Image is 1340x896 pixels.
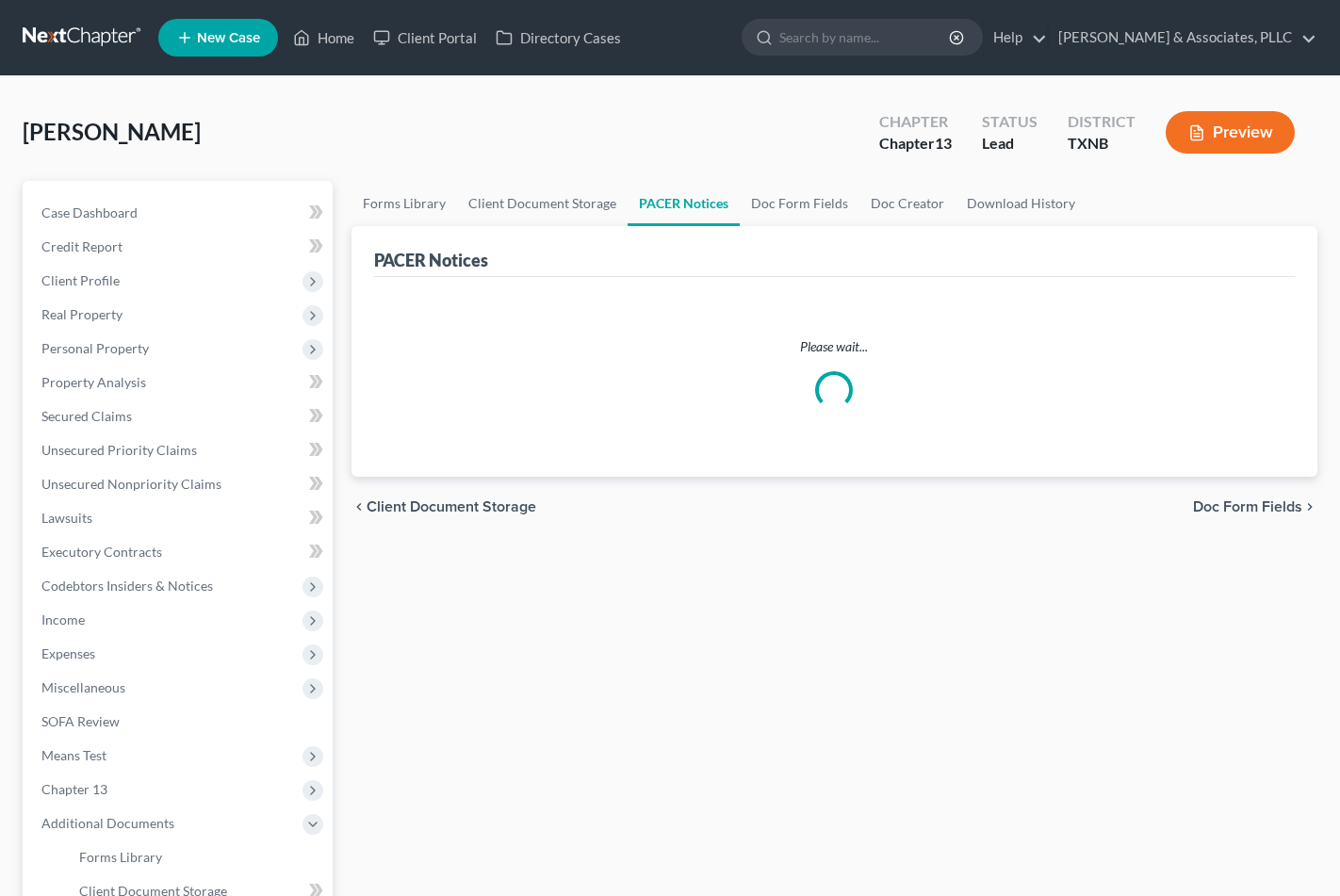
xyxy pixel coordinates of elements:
a: Secured Claims [26,399,333,433]
span: Doc Form Fields [1193,499,1302,514]
span: Forms Library [79,849,162,865]
span: Additional Documents [41,815,174,831]
a: Client Document Storage [457,181,628,226]
div: Status [982,111,1038,133]
button: Preview [1166,111,1295,154]
div: District [1068,111,1136,133]
a: Credit Report [26,230,333,264]
span: Secured Claims [41,408,132,424]
i: chevron_left [351,499,367,514]
span: Chapter 13 [41,781,107,797]
a: Directory Cases [486,21,630,55]
a: PACER Notices [628,181,740,226]
span: Unsecured Nonpriority Claims [41,476,221,492]
span: Case Dashboard [41,204,138,220]
span: Miscellaneous [41,679,125,695]
span: Client Document Storage [367,499,536,514]
div: Lead [982,133,1038,155]
a: Forms Library [64,840,333,874]
span: Codebtors Insiders & Notices [41,578,213,594]
a: Help [984,21,1047,55]
span: 13 [935,134,952,152]
a: Property Analysis [26,366,333,399]
span: [PERSON_NAME] [23,118,201,145]
a: Unsecured Priority Claims [26,433,333,467]
span: Executory Contracts [41,544,162,560]
span: Real Property [41,306,123,322]
a: Lawsuits [26,501,333,535]
span: New Case [197,31,260,45]
div: TXNB [1068,133,1136,155]
a: Forms Library [351,181,457,226]
a: Executory Contracts [26,535,333,569]
span: Expenses [41,645,95,661]
span: Unsecured Priority Claims [41,442,197,458]
span: SOFA Review [41,713,120,729]
div: Chapter [879,133,952,155]
a: Client Portal [364,21,486,55]
a: SOFA Review [26,705,333,739]
div: PACER Notices [374,249,488,271]
a: Download History [956,181,1087,226]
span: Property Analysis [41,374,146,390]
a: Home [284,21,364,55]
span: Credit Report [41,238,123,254]
a: Case Dashboard [26,196,333,230]
i: chevron_right [1302,499,1317,514]
span: Income [41,611,85,627]
a: Doc Creator [859,181,956,226]
button: chevron_left Client Document Storage [351,499,536,514]
a: Doc Form Fields [740,181,859,226]
span: Lawsuits [41,510,92,526]
a: Unsecured Nonpriority Claims [26,467,333,501]
span: Client Profile [41,272,120,288]
p: Please wait... [378,337,1292,356]
button: Doc Form Fields chevron_right [1193,499,1317,514]
div: Chapter [879,111,952,133]
input: Search by name... [779,20,952,55]
span: Means Test [41,747,106,763]
span: Personal Property [41,340,149,356]
a: [PERSON_NAME] & Associates, PLLC [1049,21,1316,55]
